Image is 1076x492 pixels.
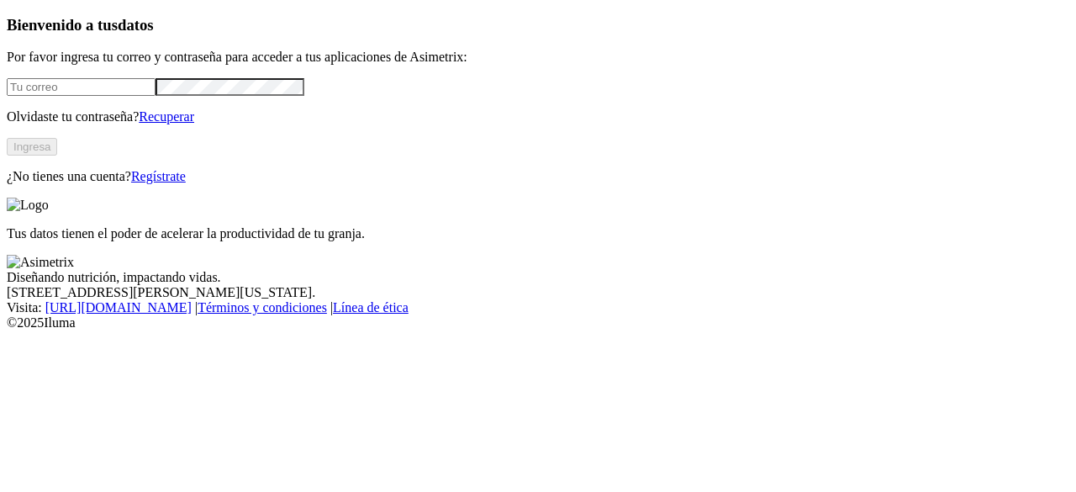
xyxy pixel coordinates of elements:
[333,300,409,315] a: Línea de ética
[7,226,1069,241] p: Tus datos tienen el poder de acelerar la productividad de tu granja.
[7,198,49,213] img: Logo
[7,16,1069,34] h3: Bienvenido a tus
[7,300,1069,315] div: Visita : | |
[45,300,192,315] a: [URL][DOMAIN_NAME]
[118,16,154,34] span: datos
[7,169,1069,184] p: ¿No tienes una cuenta?
[7,138,57,156] button: Ingresa
[7,285,1069,300] div: [STREET_ADDRESS][PERSON_NAME][US_STATE].
[7,109,1069,124] p: Olvidaste tu contraseña?
[139,109,194,124] a: Recuperar
[7,270,1069,285] div: Diseñando nutrición, impactando vidas.
[7,50,1069,65] p: Por favor ingresa tu correo y contraseña para acceder a tus aplicaciones de Asimetrix:
[7,255,74,270] img: Asimetrix
[131,169,186,183] a: Regístrate
[198,300,327,315] a: Términos y condiciones
[7,78,156,96] input: Tu correo
[7,315,1069,331] div: © 2025 Iluma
